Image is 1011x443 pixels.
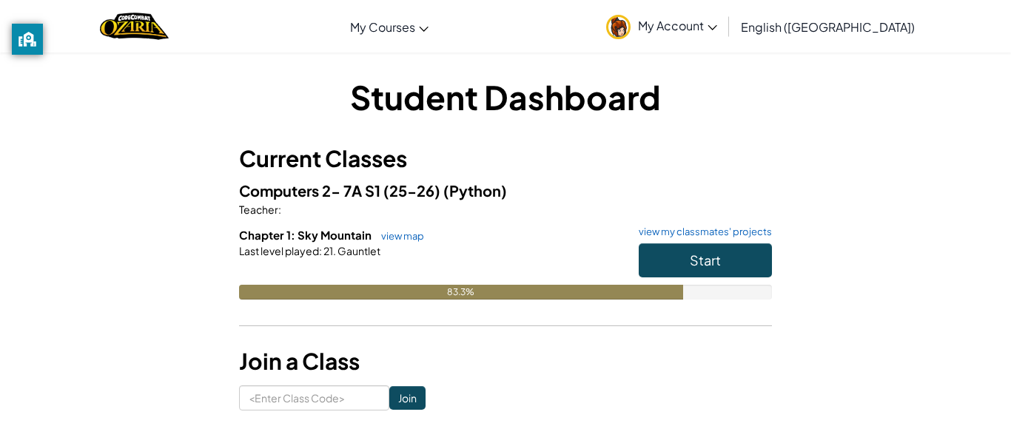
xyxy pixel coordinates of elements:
button: privacy banner [12,24,43,55]
h1: Student Dashboard [239,74,772,120]
span: : [278,203,281,216]
input: Join [389,386,426,410]
input: <Enter Class Code> [239,385,389,410]
div: 83.3% [239,285,683,300]
h3: Current Classes [239,142,772,175]
span: 21. [322,244,336,257]
a: Ozaria by CodeCombat logo [100,11,169,41]
span: Gauntlet [336,244,380,257]
a: view map [374,230,424,242]
span: Computers 2- 7A S1 (25-26) [239,181,443,200]
span: English ([GEOGRAPHIC_DATA]) [741,19,915,35]
a: English ([GEOGRAPHIC_DATA]) [733,7,922,47]
img: avatar [606,15,631,39]
span: Chapter 1: Sky Mountain [239,228,374,242]
a: My Account [599,3,725,50]
a: My Courses [343,7,436,47]
a: view my classmates' projects [631,227,772,237]
span: : [319,244,322,257]
h3: Join a Class [239,345,772,378]
span: Teacher [239,203,278,216]
img: Home [100,11,169,41]
span: (Python) [443,181,507,200]
span: My Account [638,18,717,33]
span: My Courses [350,19,415,35]
span: Start [690,251,721,268]
span: Last level played [239,244,319,257]
button: Start [639,243,772,277]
